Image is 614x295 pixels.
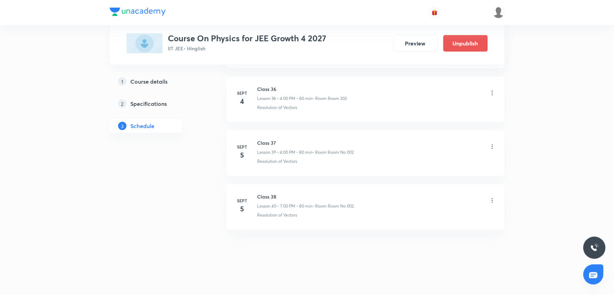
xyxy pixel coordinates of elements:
[313,95,347,102] p: • Room Room 202
[257,193,354,200] h6: Class 38
[257,85,347,93] h6: Class 36
[257,95,313,102] p: Lesson 38 • 4:00 PM • 80 min
[110,75,204,88] a: 1Course details
[118,77,126,86] p: 1
[131,77,168,86] h5: Course details
[493,7,505,18] img: Devendra Kumar
[235,90,249,96] h6: Sept
[313,149,354,155] p: • Room Room No 002
[590,244,599,252] img: ttu
[257,212,297,218] p: Resolution of Vectors
[110,8,166,16] img: Company Logo
[118,122,126,130] p: 3
[313,203,354,209] p: • Room Room No 002
[131,122,155,130] h5: Schedule
[257,149,313,155] p: Lesson 39 • 4:00 PM • 80 min
[257,104,297,111] p: Resolution of Vectors
[110,8,166,18] a: Company Logo
[235,204,249,214] h4: 5
[432,9,438,16] img: avatar
[168,45,327,52] p: IIT JEE • Hinglish
[131,100,167,108] h5: Specifications
[443,35,488,52] button: Unpublish
[393,35,438,52] button: Preview
[429,7,440,18] button: avatar
[235,96,249,107] h4: 4
[168,33,327,43] h3: Course On Physics for JEE Growth 4 2027
[257,139,354,146] h6: Class 37
[257,158,297,165] p: Resolution of Vectors
[235,144,249,150] h6: Sept
[118,100,126,108] p: 2
[126,33,163,53] img: 2ED253A2-8033-4D0D-B2CF-6A5C3872BD3E_plus.png
[110,97,204,111] a: 2Specifications
[235,150,249,160] h4: 5
[235,197,249,204] h6: Sept
[257,203,313,209] p: Lesson 40 • 7:00 PM • 80 min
